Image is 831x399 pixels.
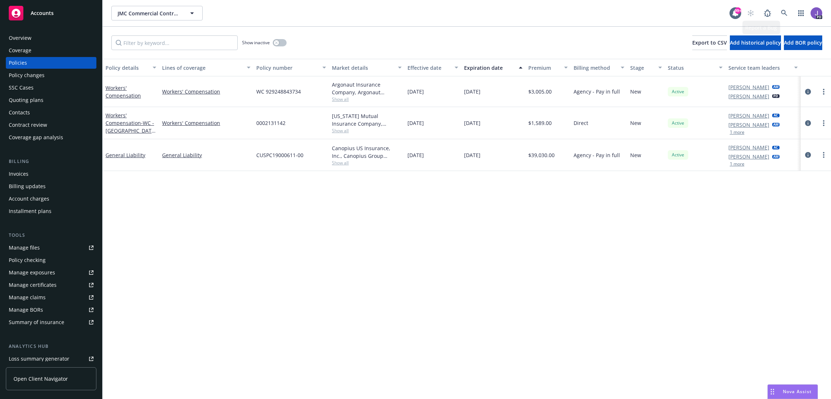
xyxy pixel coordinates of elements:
a: Workers' Compensation [106,84,141,99]
div: Billing updates [9,180,46,192]
span: $39,030.00 [528,151,555,159]
input: Filter by keyword... [111,35,238,50]
button: Billing method [571,59,627,76]
button: Service team leaders [725,59,801,76]
span: Agency - Pay in full [574,88,620,95]
a: Search [777,6,792,20]
div: Effective date [407,64,450,72]
button: Premium [525,59,571,76]
div: SSC Cases [9,82,34,94]
span: Agency - Pay in full [574,151,620,159]
span: - WC - [GEOGRAPHIC_DATA] [106,119,156,142]
div: Overview [9,32,31,44]
div: Billing [6,158,96,165]
span: CUSPC19000611-00 [256,151,303,159]
a: [PERSON_NAME] [728,83,769,91]
div: [US_STATE] Mutual Insurance Company, [US_STATE] Mutual Workers' Compensation Insurance [332,112,402,128]
a: more [819,119,828,128]
a: more [819,151,828,159]
span: New [630,119,641,127]
div: Canopius US Insurance, Inc., Canopius Group Limited, Amwins [332,144,402,160]
a: Manage BORs [6,304,96,316]
span: Nova Assist [783,388,812,395]
a: Start snowing [743,6,758,20]
button: Status [665,59,725,76]
div: Installment plans [9,205,51,217]
div: Policies [9,57,27,69]
a: [PERSON_NAME] [728,92,769,100]
div: Policy changes [9,69,45,81]
a: Workers' Compensation [162,119,250,127]
div: Coverage gap analysis [9,132,63,143]
span: [DATE] [464,88,480,95]
div: Manage exposures [9,267,55,278]
button: Add historical policy [730,35,781,50]
div: Policy details [106,64,148,72]
a: Installment plans [6,205,96,217]
a: Overview [6,32,96,44]
button: Policy number [253,59,329,76]
a: Accounts [6,3,96,23]
a: General Liability [106,152,145,159]
button: Add BOR policy [784,35,822,50]
div: Manage files [9,242,40,254]
a: [PERSON_NAME] [728,144,769,151]
div: Stage [630,64,654,72]
a: Summary of insurance [6,316,96,328]
a: [PERSON_NAME] [728,112,769,119]
span: [DATE] [464,119,480,127]
a: Switch app [794,6,808,20]
a: Workers' Compensation [162,88,250,95]
div: Contacts [9,107,30,118]
div: Status [668,64,714,72]
span: Export to CSV [692,39,727,46]
a: [PERSON_NAME] [728,153,769,160]
span: $1,589.00 [528,119,552,127]
a: General Liability [162,151,250,159]
a: more [819,87,828,96]
a: Invoices [6,168,96,180]
span: Accounts [31,10,54,16]
a: SSC Cases [6,82,96,94]
div: 99+ [735,7,741,14]
div: Account charges [9,193,49,205]
div: Contract review [9,119,47,131]
a: circleInformation [804,151,812,159]
div: Manage BORs [9,304,43,316]
span: Active [671,88,685,95]
a: Billing updates [6,180,96,192]
div: Policy checking [9,254,46,266]
a: Contacts [6,107,96,118]
span: New [630,88,641,95]
a: [PERSON_NAME] [728,121,769,129]
span: Add BOR policy [784,39,822,46]
span: Add historical policy [730,39,781,46]
span: Open Client Navigator [14,375,68,383]
div: Tools [6,232,96,239]
span: [DATE] [407,119,424,127]
a: Manage files [6,242,96,254]
button: 1 more [730,130,744,134]
div: Manage certificates [9,279,57,291]
div: Policy number [256,64,318,72]
span: Show all [332,160,402,166]
a: Policies [6,57,96,69]
span: Active [671,152,685,158]
span: WC 929248843734 [256,88,301,95]
a: Workers' Compensation [106,112,155,142]
div: Analytics hub [6,343,96,350]
div: Manage claims [9,292,46,303]
a: Policy changes [6,69,96,81]
a: Coverage [6,45,96,56]
button: JMC Commercial Contractors LLC [111,6,203,20]
button: Market details [329,59,405,76]
div: Service team leaders [728,64,790,72]
a: Report a Bug [760,6,775,20]
a: Coverage gap analysis [6,132,96,143]
button: Nova Assist [767,384,818,399]
a: Contract review [6,119,96,131]
div: Premium [528,64,560,72]
button: Policy details [103,59,159,76]
div: Lines of coverage [162,64,242,72]
a: circleInformation [804,87,812,96]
